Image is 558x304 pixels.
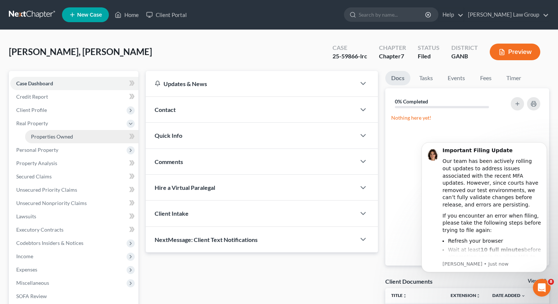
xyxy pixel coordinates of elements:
[403,294,407,298] i: unfold_more
[16,280,49,286] span: Miscellaneous
[490,44,540,60] button: Preview
[10,210,138,223] a: Lawsuits
[10,183,138,197] a: Unsecured Priority Claims
[10,223,138,236] a: Executory Contracts
[10,197,138,210] a: Unsecured Nonpriority Claims
[413,71,439,85] a: Tasks
[16,187,77,193] span: Unsecured Priority Claims
[16,160,57,166] span: Property Analysis
[16,80,53,86] span: Case Dashboard
[10,170,138,183] a: Secured Claims
[16,107,47,113] span: Client Profile
[395,98,428,105] strong: 0% Completed
[385,71,410,85] a: Docs
[16,173,52,180] span: Secured Claims
[10,290,138,303] a: SOFA Review
[155,106,176,113] span: Contact
[31,133,73,140] span: Properties Owned
[391,114,543,122] p: Nothing here yet!
[16,200,87,206] span: Unsecured Nonpriority Claims
[10,90,138,103] a: Credit Report
[464,8,549,21] a: [PERSON_NAME] Law Group
[77,12,102,18] span: New Case
[142,8,190,21] a: Client Portal
[16,213,36,219] span: Lawsuits
[451,52,478,61] div: GANB
[16,293,47,299] span: SOFA Review
[9,46,152,57] span: [PERSON_NAME], [PERSON_NAME]
[16,266,37,273] span: Expenses
[10,77,138,90] a: Case Dashboard
[16,226,63,233] span: Executory Contracts
[155,158,183,165] span: Comments
[155,210,189,217] span: Client Intake
[155,184,215,191] span: Hire a Virtual Paralegal
[379,44,406,52] div: Chapter
[385,277,433,285] div: Client Documents
[111,8,142,21] a: Home
[451,44,478,52] div: District
[16,253,33,259] span: Income
[439,8,464,21] a: Help
[155,132,182,139] span: Quick Info
[533,279,551,297] iframe: Intercom live chat
[25,130,138,143] a: Properties Owned
[442,71,471,85] a: Events
[333,44,367,52] div: Case
[391,293,407,298] a: Titleunfold_more
[16,93,48,100] span: Credit Report
[500,71,527,85] a: Timer
[548,279,554,285] span: 8
[474,71,497,85] a: Fees
[379,52,406,61] div: Chapter
[418,44,440,52] div: Status
[359,8,426,21] input: Search by name...
[333,52,367,61] div: 25-59866-lrc
[16,147,58,153] span: Personal Property
[16,120,48,126] span: Real Property
[401,52,404,59] span: 7
[418,52,440,61] div: Filed
[155,80,347,88] div: Updates & News
[410,133,558,300] iframe: Intercom notifications message
[10,157,138,170] a: Property Analysis
[155,236,258,243] span: NextMessage: Client Text Notifications
[16,240,83,246] span: Codebtors Insiders & Notices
